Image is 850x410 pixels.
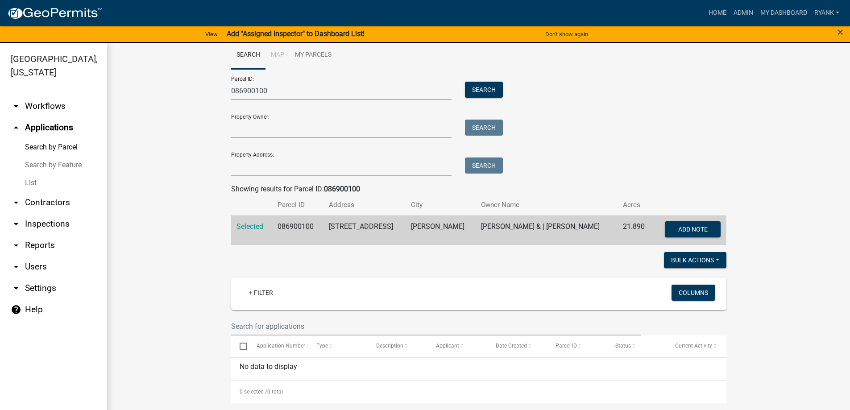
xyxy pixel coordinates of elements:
[231,381,726,403] div: 0 total
[290,41,337,70] a: My Parcels
[376,343,403,349] span: Description
[757,4,811,21] a: My Dashboard
[231,358,726,380] div: No data to display
[248,335,308,357] datatable-header-cell: Application Number
[730,4,757,21] a: Admin
[11,261,21,272] i: arrow_drop_down
[556,343,577,349] span: Parcel ID
[231,41,265,70] a: Search
[231,335,248,357] datatable-header-cell: Select
[11,101,21,112] i: arrow_drop_down
[323,195,406,215] th: Address
[272,215,323,245] td: 086900100
[202,27,221,41] a: View
[427,335,487,357] datatable-header-cell: Applicant
[618,215,653,245] td: 21.890
[678,225,708,232] span: Add Note
[436,343,459,349] span: Applicant
[615,343,631,349] span: Status
[664,252,726,268] button: Bulk Actions
[406,215,476,245] td: [PERSON_NAME]
[607,335,667,357] datatable-header-cell: Status
[11,240,21,251] i: arrow_drop_down
[257,343,305,349] span: Application Number
[11,197,21,208] i: arrow_drop_down
[324,185,360,193] strong: 086900100
[236,222,263,231] a: Selected
[406,195,476,215] th: City
[272,195,323,215] th: Parcel ID
[231,317,642,335] input: Search for applications
[316,343,328,349] span: Type
[618,195,653,215] th: Acres
[242,285,280,301] a: + Filter
[227,29,365,38] strong: Add "Assigned Inspector" to Dashboard List!
[465,120,503,136] button: Search
[838,27,843,37] button: Close
[231,184,726,195] div: Showing results for Parcel ID:
[11,283,21,294] i: arrow_drop_down
[838,26,843,38] span: ×
[465,157,503,174] button: Search
[240,389,267,395] span: 0 selected /
[496,343,527,349] span: Date Created
[476,215,618,245] td: [PERSON_NAME] & | [PERSON_NAME]
[11,122,21,133] i: arrow_drop_up
[675,343,712,349] span: Current Activity
[542,27,592,41] button: Don't show again
[487,335,547,357] datatable-header-cell: Date Created
[323,215,406,245] td: [STREET_ADDRESS]
[547,335,607,357] datatable-header-cell: Parcel ID
[811,4,843,21] a: RyanK
[672,285,715,301] button: Columns
[11,304,21,315] i: help
[476,195,618,215] th: Owner Name
[705,4,730,21] a: Home
[368,335,427,357] datatable-header-cell: Description
[665,221,721,237] button: Add Note
[308,335,368,357] datatable-header-cell: Type
[11,219,21,229] i: arrow_drop_down
[465,82,503,98] button: Search
[667,335,726,357] datatable-header-cell: Current Activity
